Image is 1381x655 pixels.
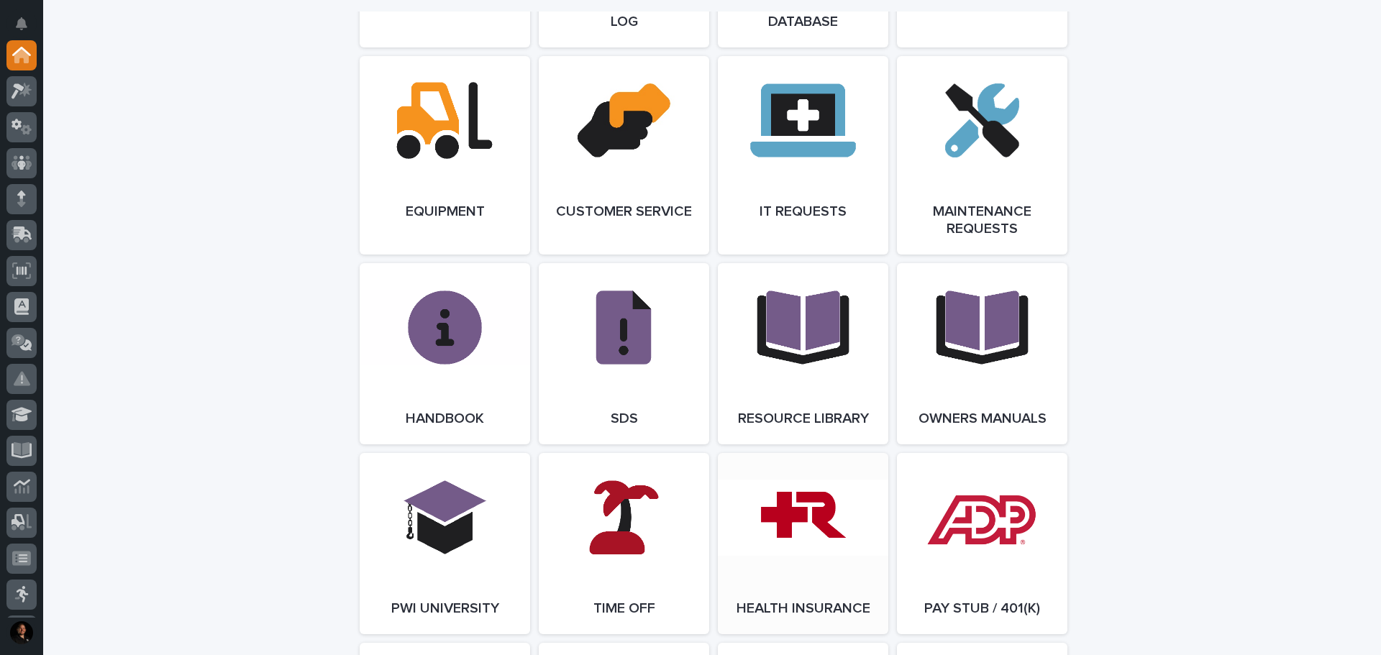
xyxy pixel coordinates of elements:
[897,453,1067,634] a: Pay Stub / 401(k)
[539,453,709,634] a: Time Off
[6,9,37,39] button: Notifications
[539,56,709,255] a: Customer Service
[539,263,709,444] a: SDS
[18,17,37,40] div: Notifications
[718,453,888,634] a: Health Insurance
[718,263,888,444] a: Resource Library
[897,263,1067,444] a: Owners Manuals
[718,56,888,255] a: IT Requests
[6,618,37,648] button: users-avatar
[360,263,530,444] a: Handbook
[897,56,1067,255] a: Maintenance Requests
[360,56,530,255] a: Equipment
[360,453,530,634] a: PWI University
